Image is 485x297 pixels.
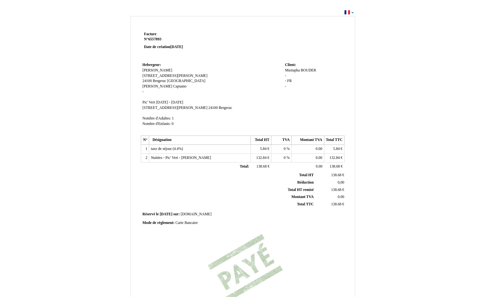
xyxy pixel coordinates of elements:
[288,188,314,192] span: Total HT remisé
[315,186,345,194] td: €
[316,147,322,151] span: 0.00
[297,180,314,185] span: Réduction
[271,136,291,145] th: TVA
[331,188,341,192] span: 138.68
[251,162,271,171] td: €
[297,202,314,206] span: Total TTC
[333,147,340,151] span: 5.84
[285,74,286,78] span: -
[299,173,314,177] span: Total HT
[324,162,344,171] td: €
[172,122,174,126] span: 0
[324,136,344,145] th: Total TTC
[153,79,166,83] span: Bergerac
[142,221,174,225] span: Mode de règlement:
[256,156,267,160] span: 132.84
[285,79,286,83] span: -
[141,136,149,145] th: N°
[219,106,232,110] span: Bergerac
[173,212,180,216] span: sur:
[315,201,345,208] td: €
[292,195,314,199] span: Montant TVA
[285,84,286,88] span: -
[240,164,249,169] span: Total:
[142,79,152,83] span: 24100
[271,145,291,154] td: %
[144,37,221,42] strong: N°
[142,90,144,94] span: -
[330,164,340,169] span: 138.68
[331,173,341,177] span: 138.68
[301,68,316,72] span: BOUDER
[338,180,344,185] span: 0,00
[142,122,171,126] span: Nombre d'Enfants:
[151,147,183,151] span: taxe de séjour (4.4%)
[149,136,251,145] th: Désignation
[175,221,198,225] span: Carte Bancaire
[181,212,211,216] span: [DOMAIN_NAME]
[142,212,159,216] span: Réservé le
[251,136,271,145] th: Total HT
[284,156,286,160] span: 0
[142,84,172,88] span: [PERSON_NAME]
[251,153,271,162] td: €
[173,84,187,88] span: Capuano
[141,153,149,162] td: 2
[316,156,322,160] span: 0.00
[324,153,344,162] td: €
[156,100,183,104] span: [DATE] - [DATE]
[142,63,161,67] span: Hebergeur:
[256,164,267,169] span: 138.68
[148,37,161,41] span: 6557893
[260,147,267,151] span: 5.84
[172,116,174,120] span: 1
[331,202,341,206] span: 138.68
[271,153,291,162] td: %
[142,68,172,72] span: [PERSON_NAME]
[141,145,149,154] td: 1
[285,68,300,72] span: Mustapha
[292,136,324,145] th: Montant TVA
[251,145,271,154] td: €
[338,195,344,199] span: 0.00
[208,106,218,110] span: 24100
[285,63,296,67] span: Client:
[142,106,208,110] span: [STREET_ADDRESS][PERSON_NAME]
[160,212,172,216] span: [DATE]
[167,79,205,83] span: [GEOGRAPHIC_DATA]
[329,156,340,160] span: 132.84
[142,100,155,104] span: Pic' Vert
[324,145,344,154] td: €
[142,74,208,78] span: [STREET_ADDRESS][PERSON_NAME]
[144,32,157,36] span: Facture
[144,45,183,49] strong: Date de création
[287,79,292,83] span: FR
[284,147,286,151] span: 0
[142,116,171,120] span: Nombre d'Adultes:
[315,172,345,179] td: €
[316,164,322,169] span: 0.00
[151,156,211,160] span: Nuitées - Pic' Vert - [PERSON_NAME]
[170,45,183,49] span: [DATE]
